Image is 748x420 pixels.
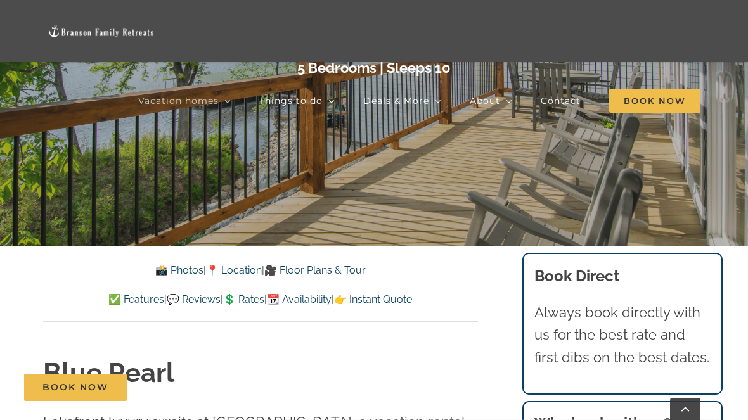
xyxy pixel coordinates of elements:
[43,291,477,308] p: | | | |
[534,265,711,288] h3: Book Direct
[42,382,108,393] span: Book Now
[534,302,711,369] p: Always book directly with us for the best rate and first dibs on the best dates.
[138,96,219,105] span: Vacation homes
[167,293,221,305] a: 💬 Reviews
[48,24,155,39] img: Branson Family Retreats Logo
[541,70,581,132] a: Contact
[470,70,512,132] a: About
[609,89,700,113] span: Book Now
[223,293,264,305] a: 💲 Rates
[24,374,127,401] a: Book Now
[43,262,477,279] p: | |
[206,264,262,276] a: 📍 Location
[267,293,332,305] a: 📆 Availability
[155,264,203,276] a: 📸 Photos
[363,70,441,132] a: Deals & More
[43,355,477,392] h1: Blue Pearl
[259,70,335,132] a: Things to do
[264,264,366,276] a: 🎥 Floor Plans & Tour
[108,293,164,305] a: ✅ Features
[470,96,500,105] span: About
[541,96,581,105] span: Contact
[259,96,323,105] span: Things to do
[138,70,231,132] a: Vacation homes
[138,70,700,132] nav: Main Menu Sticky
[363,96,429,105] span: Deals & More
[334,293,412,305] a: 👉 Instant Quote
